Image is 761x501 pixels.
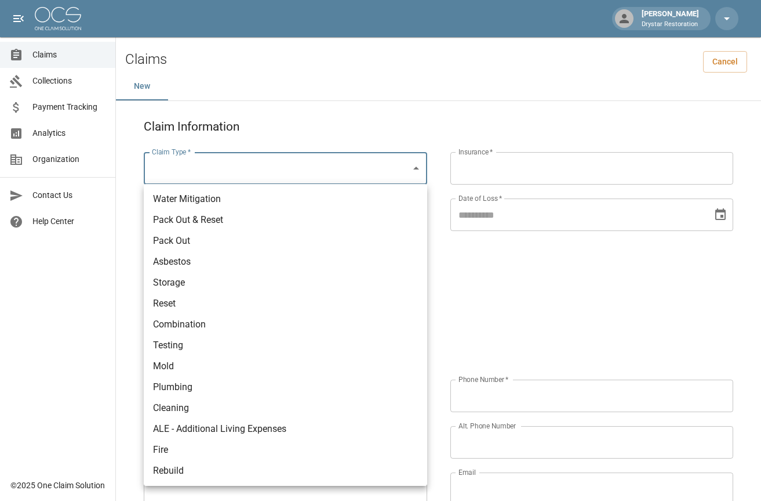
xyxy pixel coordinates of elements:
[144,293,427,314] li: Reset
[144,356,427,377] li: Mold
[144,419,427,439] li: ALE - Additional Living Expenses
[144,335,427,356] li: Testing
[144,189,427,210] li: Water Mitigation
[144,439,427,460] li: Fire
[144,272,427,293] li: Storage
[144,398,427,419] li: Cleaning
[144,251,427,272] li: Asbestos
[144,314,427,335] li: Combination
[144,460,427,481] li: Rebuild
[144,210,427,230] li: Pack Out & Reset
[144,377,427,398] li: Plumbing
[144,230,427,251] li: Pack Out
